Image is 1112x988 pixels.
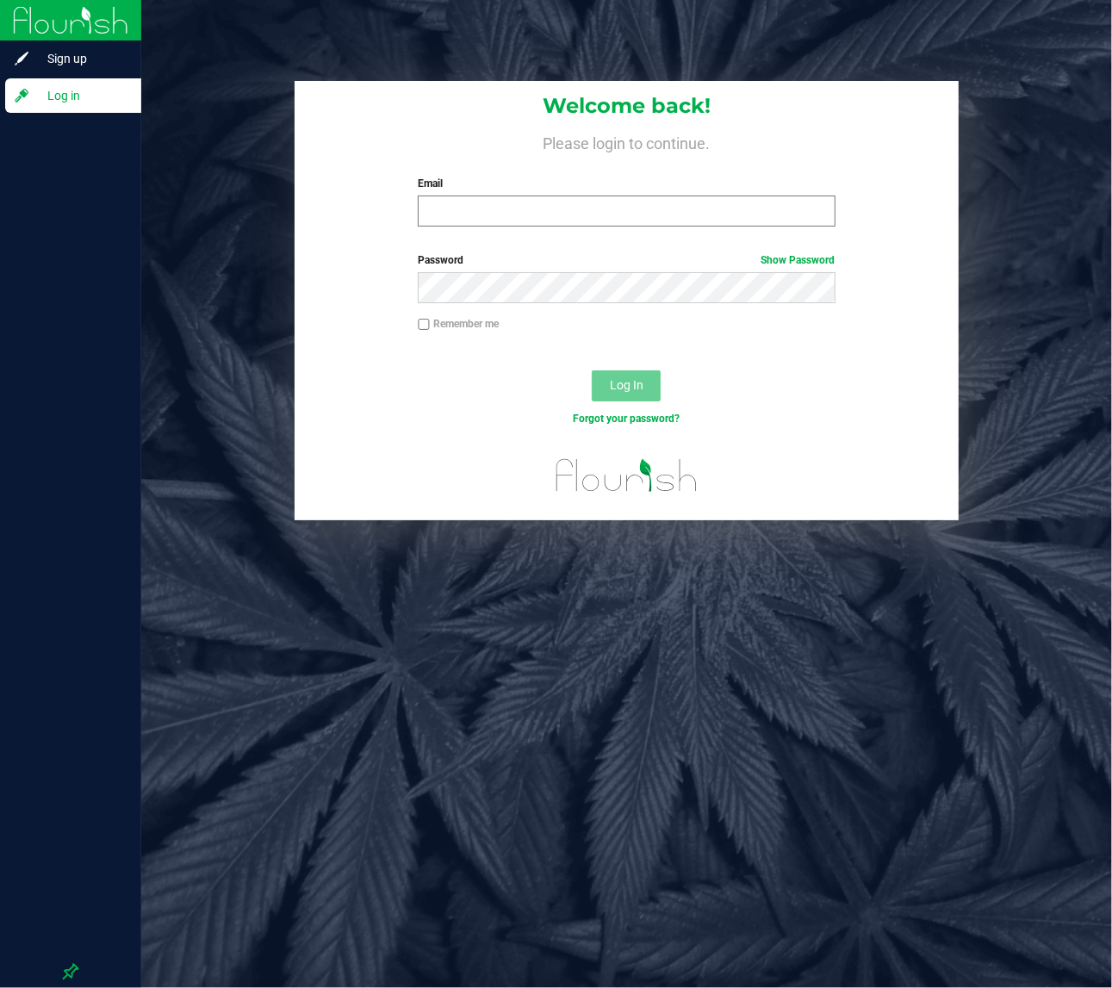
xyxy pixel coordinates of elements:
[418,316,499,332] label: Remember me
[13,87,30,104] inline-svg: Log in
[295,131,959,152] h4: Please login to continue.
[610,378,643,392] span: Log In
[295,95,959,117] h1: Welcome back!
[592,370,661,401] button: Log In
[761,254,836,266] a: Show Password
[418,254,463,266] span: Password
[62,963,79,980] label: Pin the sidebar to full width on large screens
[418,176,835,191] label: Email
[418,319,430,331] input: Remember me
[13,50,30,67] inline-svg: Sign up
[544,444,710,506] img: flourish_logo.svg
[573,413,680,425] a: Forgot your password?
[30,85,134,106] span: Log in
[30,48,134,69] span: Sign up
